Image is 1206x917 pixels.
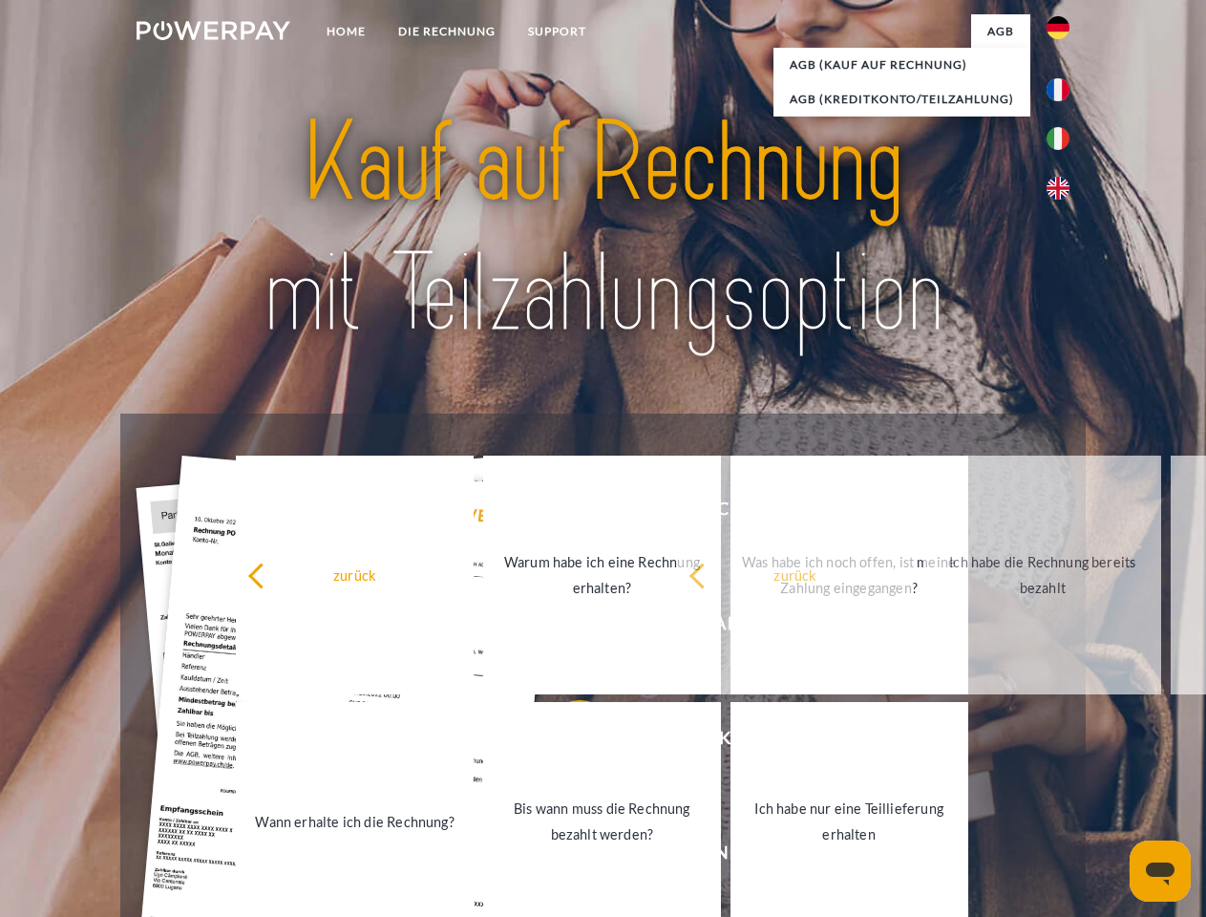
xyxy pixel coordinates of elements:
[182,92,1024,366] img: title-powerpay_de.svg
[1130,841,1191,902] iframe: Schaltfläche zum Öffnen des Messaging-Fensters
[1047,177,1069,200] img: en
[310,14,382,49] a: Home
[1047,78,1069,101] img: fr
[247,562,462,587] div: zurück
[512,14,603,49] a: SUPPORT
[495,549,709,601] div: Warum habe ich eine Rechnung erhalten?
[971,14,1030,49] a: agb
[495,796,709,847] div: Bis wann muss die Rechnung bezahlt werden?
[247,808,462,834] div: Wann erhalte ich die Rechnung?
[935,549,1150,601] div: Ich habe die Rechnung bereits bezahlt
[1047,16,1069,39] img: de
[688,562,903,587] div: zurück
[773,48,1030,82] a: AGB (Kauf auf Rechnung)
[742,796,957,847] div: Ich habe nur eine Teillieferung erhalten
[773,82,1030,117] a: AGB (Kreditkonto/Teilzahlung)
[1047,127,1069,150] img: it
[137,21,290,40] img: logo-powerpay-white.svg
[382,14,512,49] a: DIE RECHNUNG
